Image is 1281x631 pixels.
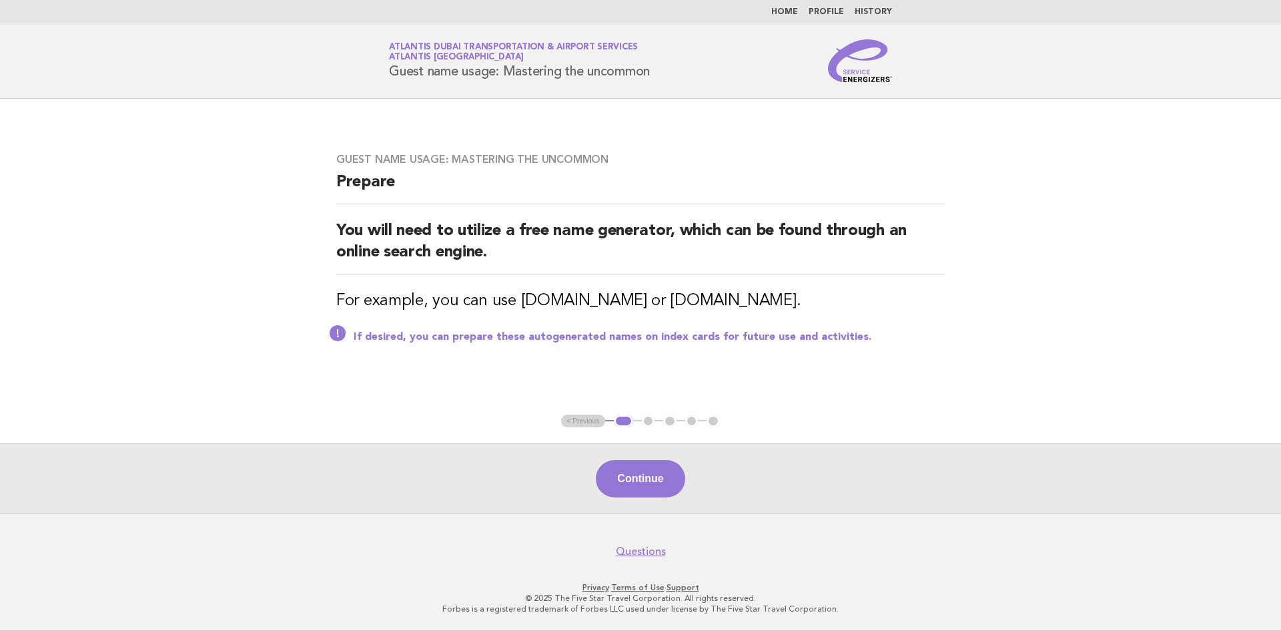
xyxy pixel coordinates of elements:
[336,220,945,274] h2: You will need to utilize a free name generator, which can be found through an online search engine.
[336,153,945,166] h3: Guest name usage: Mastering the uncommon
[611,583,665,592] a: Terms of Use
[354,331,945,344] p: If desired, you can prepare these autogenerated names on index cards for future use and activities.
[336,290,945,312] h3: For example, you can use [DOMAIN_NAME] or [DOMAIN_NAME].
[771,8,798,16] a: Home
[232,604,1049,614] p: Forbes is a registered trademark of Forbes LLC used under license by The Five Star Travel Corpora...
[389,53,524,62] span: Atlantis [GEOGRAPHIC_DATA]
[614,415,633,428] button: 1
[336,172,945,204] h2: Prepare
[232,593,1049,604] p: © 2025 The Five Star Travel Corporation. All rights reserved.
[828,39,892,82] img: Service Energizers
[616,545,666,558] a: Questions
[389,43,650,78] h1: Guest name usage: Mastering the uncommon
[582,583,609,592] a: Privacy
[596,460,685,497] button: Continue
[667,583,699,592] a: Support
[389,43,638,61] a: Atlantis Dubai Transportation & Airport ServicesAtlantis [GEOGRAPHIC_DATA]
[232,582,1049,593] p: · ·
[809,8,844,16] a: Profile
[855,8,892,16] a: History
